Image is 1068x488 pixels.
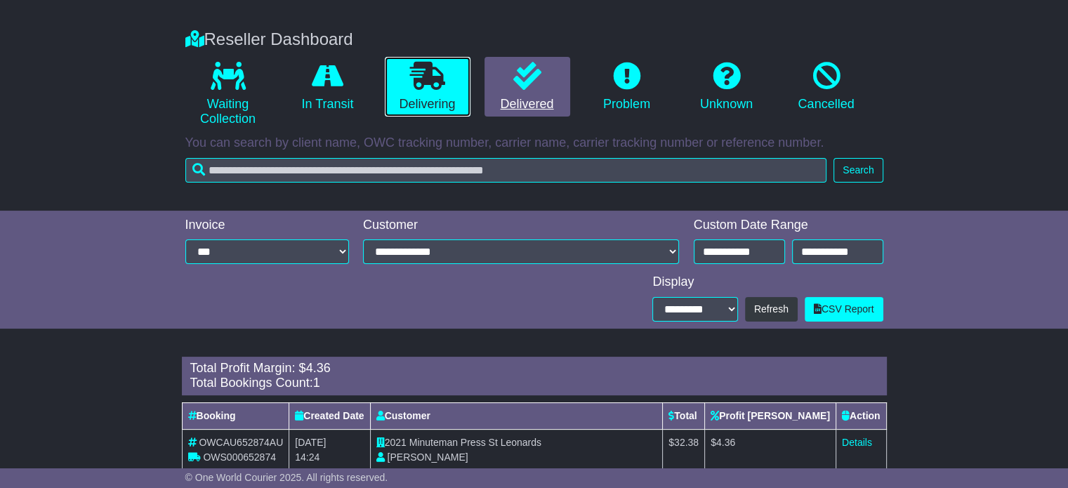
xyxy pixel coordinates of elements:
a: Delivered [484,57,570,117]
a: Problem [584,57,670,117]
span: © One World Courier 2025. All rights reserved. [185,472,388,483]
a: Details [842,437,872,448]
th: Action [836,402,886,429]
span: 14:24 [295,451,319,463]
th: Total [663,402,705,429]
a: Delivering [385,57,470,117]
div: Display [652,275,883,290]
th: Customer [370,402,663,429]
span: [PERSON_NAME] [387,451,468,463]
button: Search [833,158,883,183]
span: 4.36 [716,437,735,448]
span: Minuteman Press St Leonards [409,437,541,448]
span: 2021 [385,437,407,448]
button: Refresh [745,297,798,322]
p: You can search by client name, OWC tracking number, carrier name, carrier tracking number or refe... [185,136,883,151]
a: CSV Report [805,297,883,322]
div: Reseller Dashboard [178,29,890,50]
div: Custom Date Range [694,218,883,233]
span: 4.36 [306,361,331,375]
span: 1 [313,376,320,390]
span: [DATE] [295,437,326,448]
th: Profit [PERSON_NAME] [705,402,836,429]
a: Waiting Collection [185,57,271,132]
span: OWCAU652874AU [199,437,283,448]
a: Cancelled [784,57,869,117]
th: Booking [182,402,289,429]
th: Created Date [289,402,370,429]
td: $ [663,429,705,470]
div: Invoice [185,218,350,233]
span: OWS000652874 [203,451,276,463]
div: Total Bookings Count: [190,376,878,391]
td: $ [705,429,836,470]
a: Unknown [684,57,770,117]
div: Customer [363,218,680,233]
span: 32.38 [674,437,699,448]
a: In Transit [285,57,371,117]
div: Total Profit Margin: $ [190,361,878,376]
